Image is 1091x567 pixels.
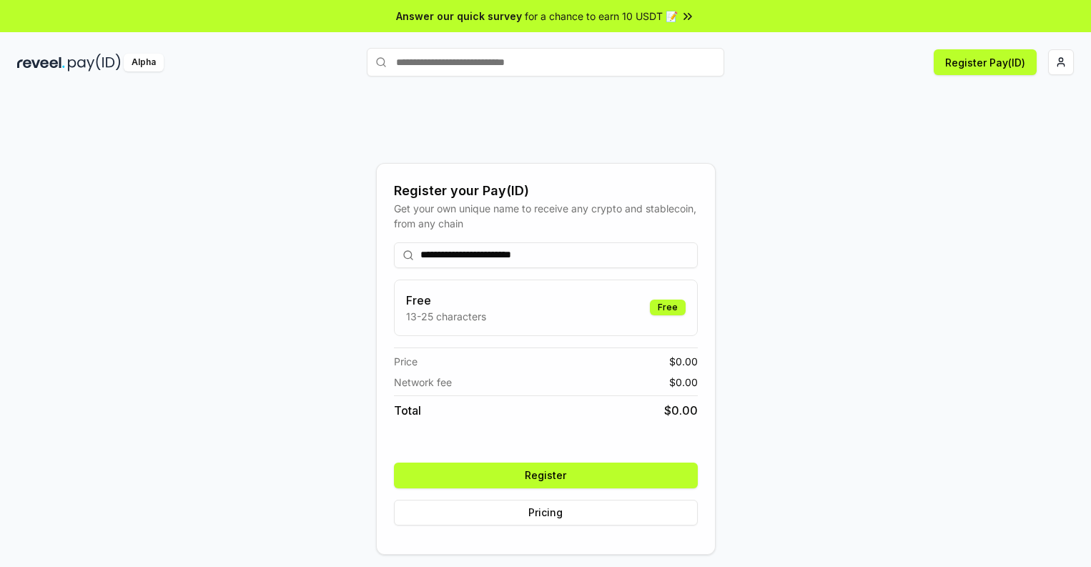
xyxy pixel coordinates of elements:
[669,375,698,390] span: $ 0.00
[394,402,421,419] span: Total
[525,9,678,24] span: for a chance to earn 10 USDT 📝
[394,201,698,231] div: Get your own unique name to receive any crypto and stablecoin, from any chain
[934,49,1037,75] button: Register Pay(ID)
[124,54,164,72] div: Alpha
[406,292,486,309] h3: Free
[396,9,522,24] span: Answer our quick survey
[394,375,452,390] span: Network fee
[394,354,418,369] span: Price
[394,463,698,488] button: Register
[17,54,65,72] img: reveel_dark
[394,181,698,201] div: Register your Pay(ID)
[664,402,698,419] span: $ 0.00
[406,309,486,324] p: 13-25 characters
[669,354,698,369] span: $ 0.00
[68,54,121,72] img: pay_id
[394,500,698,526] button: Pricing
[650,300,686,315] div: Free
